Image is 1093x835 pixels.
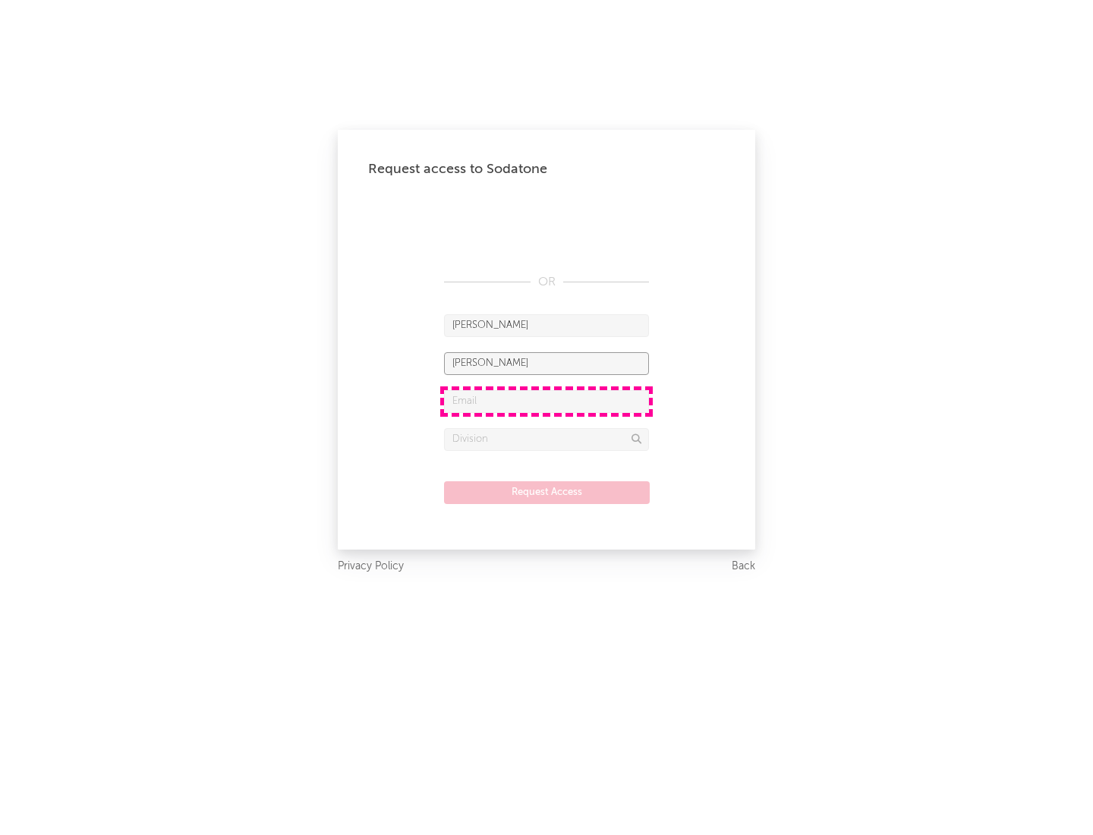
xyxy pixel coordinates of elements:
[444,390,649,413] input: Email
[444,481,650,504] button: Request Access
[368,160,725,178] div: Request access to Sodatone
[732,557,755,576] a: Back
[444,314,649,337] input: First Name
[444,273,649,291] div: OR
[338,557,404,576] a: Privacy Policy
[444,428,649,451] input: Division
[444,352,649,375] input: Last Name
